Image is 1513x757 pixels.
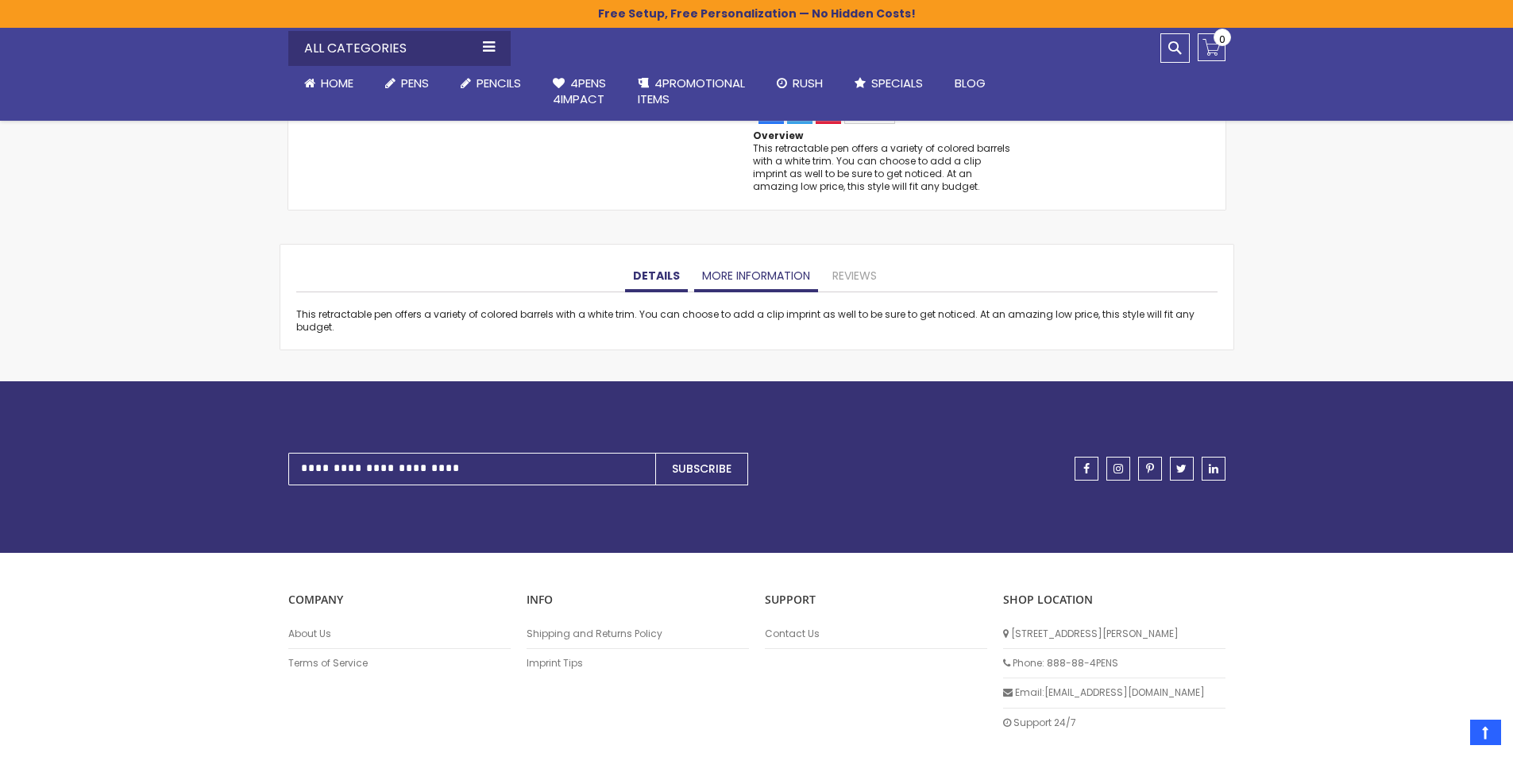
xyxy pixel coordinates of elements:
[1176,463,1187,474] span: twitter
[1198,33,1225,61] a: 0
[321,75,353,91] span: Home
[288,593,511,608] p: COMPANY
[761,66,839,101] a: Rush
[553,75,606,107] span: 4Pens 4impact
[1114,463,1123,474] span: instagram
[527,657,749,670] a: Imprint Tips
[753,142,1017,194] div: This retractable pen offers a variety of colored barrels with a white trim. You can choose to add...
[1146,463,1154,474] span: pinterest
[369,66,445,101] a: Pens
[638,75,745,107] span: 4PROMOTIONAL ITEMS
[1003,649,1225,678] li: Phone: 888-88-4PENS
[537,66,622,118] a: 4Pens4impact
[288,31,511,66] div: All Categories
[288,628,511,640] a: About Us
[1202,457,1225,481] a: linkedin
[824,261,885,292] a: Reviews
[445,66,537,101] a: Pencils
[655,453,748,485] button: Subscribe
[955,75,986,91] span: Blog
[765,593,987,608] p: Support
[1003,709,1225,737] li: Support 24/7
[622,66,761,118] a: 4PROMOTIONALITEMS
[753,129,803,142] strong: Overview
[401,75,429,91] span: Pens
[477,75,521,91] span: Pencils
[625,261,688,292] a: Details
[1470,720,1501,745] a: Top
[296,308,1218,334] div: This retractable pen offers a variety of colored barrels with a white trim. You can choose to add...
[1170,457,1194,481] a: twitter
[1075,457,1098,481] a: facebook
[1219,32,1225,47] span: 0
[871,75,923,91] span: Specials
[1003,678,1225,708] li: Email: [EMAIL_ADDRESS][DOMAIN_NAME]
[672,461,731,477] span: Subscribe
[839,66,939,101] a: Specials
[288,66,369,101] a: Home
[288,657,511,670] a: Terms of Service
[1003,593,1225,608] p: SHOP LOCATION
[939,66,1002,101] a: Blog
[765,628,987,640] a: Contact Us
[694,261,818,292] a: More Information
[1138,457,1162,481] a: pinterest
[1209,463,1218,474] span: linkedin
[527,628,749,640] a: Shipping and Returns Policy
[1003,620,1225,649] li: [STREET_ADDRESS][PERSON_NAME]
[527,593,749,608] p: INFO
[1106,457,1130,481] a: instagram
[1083,463,1090,474] span: facebook
[793,75,823,91] span: Rush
